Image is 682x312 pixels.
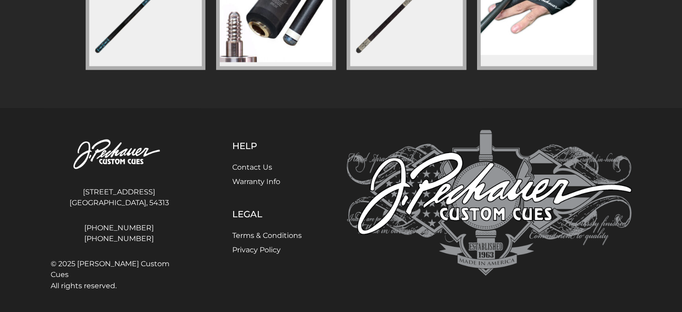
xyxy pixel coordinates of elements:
[51,130,188,180] img: Pechauer Custom Cues
[347,130,632,276] img: Pechauer Custom Cues
[232,231,302,240] a: Terms & Conditions
[232,246,281,254] a: Privacy Policy
[232,177,280,186] a: Warranty Info
[232,141,302,151] h5: Help
[232,163,272,171] a: Contact Us
[232,209,302,220] h5: Legal
[51,233,188,244] a: [PHONE_NUMBER]
[51,259,188,291] span: © 2025 [PERSON_NAME] Custom Cues All rights reserved.
[51,183,188,212] address: [STREET_ADDRESS] [GEOGRAPHIC_DATA], 54313
[51,223,188,233] a: [PHONE_NUMBER]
